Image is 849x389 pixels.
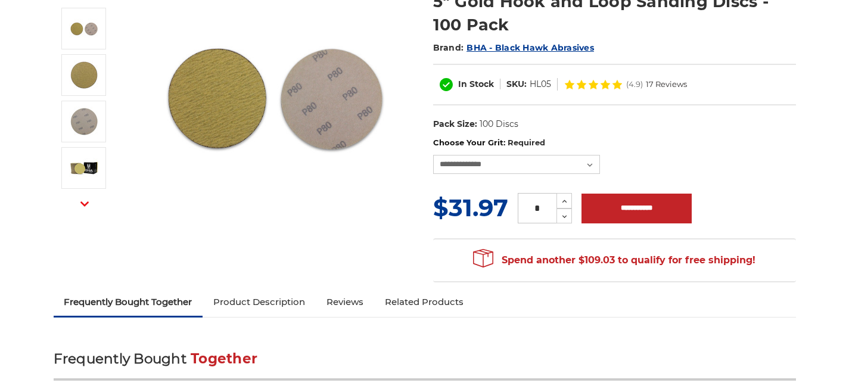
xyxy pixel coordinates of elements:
img: 5" inch hook & loop disc [69,60,99,90]
a: Product Description [203,289,316,315]
img: velcro backed 5" sanding disc [69,107,99,136]
dt: SKU: [506,78,527,91]
a: Frequently Bought Together [54,289,203,315]
dd: HL05 [530,78,551,91]
span: Brand: [433,42,464,53]
span: Together [191,350,257,367]
span: Frequently Bought [54,350,186,367]
span: Spend another $109.03 to qualify for free shipping! [473,254,755,266]
span: 17 Reviews [646,80,687,88]
a: Related Products [374,289,474,315]
small: Required [508,138,545,147]
label: Choose Your Grit: [433,137,796,149]
dt: Pack Size: [433,118,477,130]
span: (4.9) [626,80,643,88]
a: BHA - Black Hawk Abrasives [467,42,594,53]
img: BHA 5 inch gold hook and loop sanding disc pack [69,153,99,183]
button: Next [70,191,99,217]
dd: 100 Discs [480,118,518,130]
span: In Stock [458,79,494,89]
img: gold hook & loop sanding disc stack [69,14,99,43]
a: Reviews [316,289,374,315]
span: $31.97 [433,193,508,222]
